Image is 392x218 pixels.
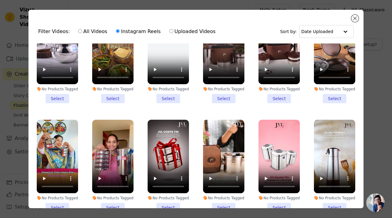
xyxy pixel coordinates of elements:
[351,15,359,22] button: Close modal
[148,87,189,92] div: No Products Tagged
[38,24,219,39] div: Filter Videos:
[115,28,161,36] label: Instagram Reels
[366,194,385,212] div: Open chat
[169,28,216,36] label: Uploaded Videos
[280,25,354,38] div: Sort by:
[92,196,134,201] div: No Products Tagged
[203,87,244,92] div: No Products Tagged
[203,196,244,201] div: No Products Tagged
[148,196,189,201] div: No Products Tagged
[78,28,107,36] label: All Videos
[92,87,134,92] div: No Products Tagged
[258,196,300,201] div: No Products Tagged
[314,87,355,92] div: No Products Tagged
[314,196,355,201] div: No Products Tagged
[37,87,78,92] div: No Products Tagged
[37,196,78,201] div: No Products Tagged
[258,87,300,92] div: No Products Tagged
